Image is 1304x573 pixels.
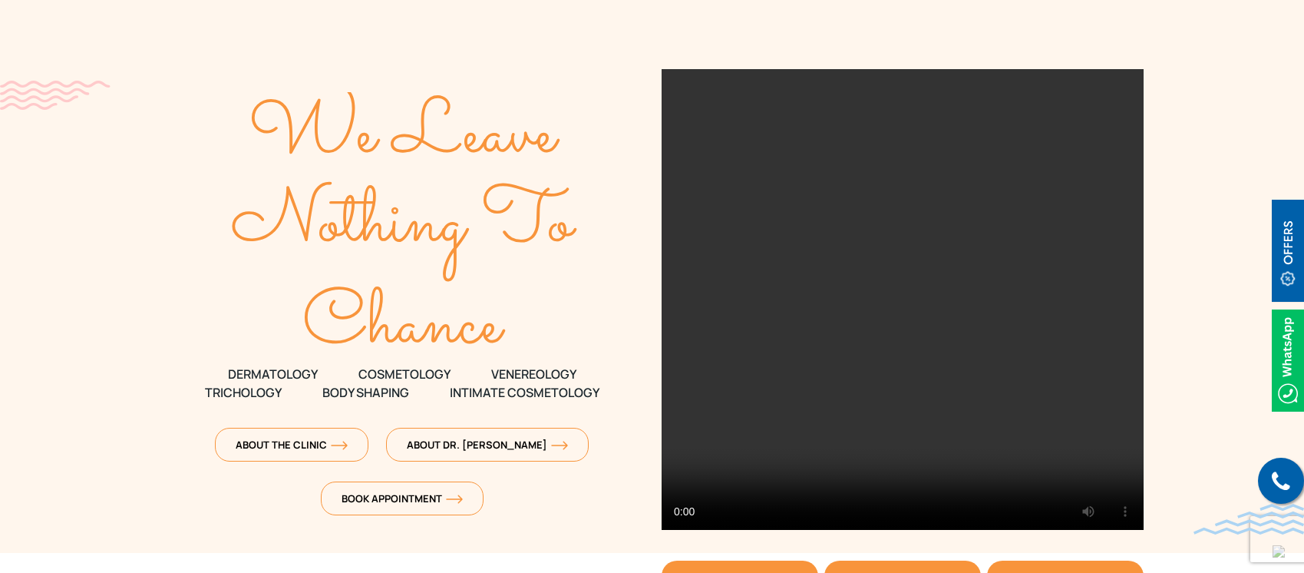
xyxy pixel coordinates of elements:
img: Whatsappicon [1272,310,1304,412]
a: Whatsappicon [1272,351,1304,368]
img: bluewave [1193,504,1304,535]
span: About Dr. [PERSON_NAME] [407,438,568,452]
span: Body Shaping [322,383,409,402]
span: Book Appointment [342,492,463,505]
span: About The Clinic [236,438,348,452]
img: orange-arrow [446,495,463,504]
span: DERMATOLOGY [228,365,318,383]
text: Nothing To [231,167,577,281]
span: Intimate Cosmetology [450,383,599,402]
span: TRICHOLOGY [205,383,282,402]
img: orange-arrow [551,441,568,450]
text: We Leave [249,79,560,193]
img: offerBt [1272,200,1304,302]
a: About Dr. [PERSON_NAME]orange-arrow [386,428,589,462]
text: Chance [302,270,506,383]
img: orange-arrow [331,441,348,450]
a: Book Appointmentorange-arrow [321,482,484,515]
a: About The Clinicorange-arrow [215,428,368,462]
img: up-blue-arrow.svg [1273,545,1285,558]
span: COSMETOLOGY [358,365,451,383]
span: VENEREOLOGY [491,365,576,383]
